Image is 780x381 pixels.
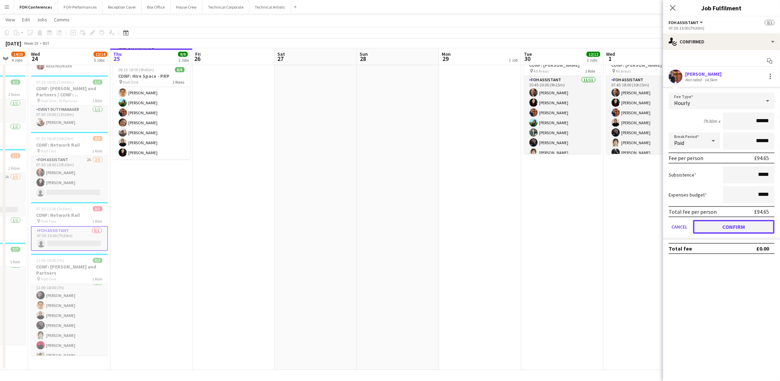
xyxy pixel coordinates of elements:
span: 24 [30,55,40,63]
a: Edit [19,15,33,24]
app-card-role: FOH Assistant11/1107:45-18:00 (10h15m)[PERSON_NAME][PERSON_NAME][PERSON_NAME][PERSON_NAME][PERSON... [606,76,683,199]
div: Confirmed [663,33,780,50]
span: Paid [674,139,684,146]
h3: CONF: Network Rail [31,142,108,148]
span: 3/4 [11,153,20,158]
a: View [3,15,18,24]
app-card-role: FOH Assistant7/708:15-18:00 (9h45m)[PERSON_NAME][PERSON_NAME][PERSON_NAME][PERSON_NAME][PERSON_NA... [113,76,190,159]
h3: CONF: [PERSON_NAME] [606,62,683,68]
app-job-card: 10:45-20:00 (9h15m)11/11CONF: [PERSON_NAME] All Areas1 RoleFOH Assistant11/1110:45-20:00 (9h15m)[... [524,52,601,154]
span: 27 [276,55,285,63]
span: 2/2 [11,80,20,85]
span: Hall One [41,276,56,282]
span: 2 Roles [9,92,20,97]
button: FOH Performances [58,0,102,14]
h3: CONF: HIre Space - PRP [113,73,190,79]
span: 28 [359,55,368,63]
div: [DATE] [6,40,21,47]
span: 7/7 [93,258,102,263]
span: Hall One [123,80,139,85]
button: Reception Cover [102,0,142,14]
button: Technical Corporate [202,0,249,14]
div: Total fee [669,245,692,252]
span: Sat [277,51,285,57]
span: 1 Role [585,68,595,74]
app-job-card: 07:45-18:00 (10h15m)11/11CONF: [PERSON_NAME] All Areas1 RoleFOH Assistant11/1107:45-18:00 (10h15m... [606,52,683,154]
span: Thu [113,51,122,57]
span: 1 Role [92,148,102,154]
span: Tue [524,51,532,57]
span: Wed [606,51,615,57]
div: 14.5km [703,77,718,82]
div: 07:30-15:00 (7h30m) [669,25,774,31]
button: Box Office [142,0,171,14]
div: 4 Jobs [12,57,25,63]
span: 11:00-18:00 (7h) [36,258,64,263]
span: Hall One / St Pancras [41,98,77,103]
span: Wed [31,51,40,57]
span: 07:30-18:00 (10h30m) [36,136,74,141]
span: Comms [54,17,69,23]
app-card-role: Event Duty Manager1/107:30-19:00 (11h30m)[PERSON_NAME] [31,106,108,129]
a: Comms [51,15,72,24]
button: FOH Conferences [14,0,58,14]
span: 1 Role [92,98,102,103]
span: 26 [194,55,201,63]
div: £94.65 [754,208,769,215]
span: Mon [442,51,451,57]
h3: CONF: [PERSON_NAME] and Partners / CONF: SoftwareOne and ServiceNow [31,85,108,98]
span: Edit [22,17,30,23]
div: 2 Jobs [587,57,600,63]
div: £94.65 [754,155,769,161]
div: 5 Jobs [94,57,107,63]
span: 25 [112,55,122,63]
a: Jobs [34,15,50,24]
button: House Crew [171,0,202,14]
label: Expenses budget [669,192,707,198]
span: 2/3 [93,136,102,141]
app-card-role: FOH Assistant0/107:30-15:00 (7h30m) [31,226,108,251]
span: 1 [605,55,615,63]
span: 30 [523,55,532,63]
h3: CONF: Network Rail [31,212,108,218]
app-job-card: 07:30-18:00 (10h30m)2/3CONF: Network Rail Hall Two1 RoleFOH Assistant2A2/307:30-18:00 (10h30m)[PE... [31,132,108,199]
span: Fri [195,51,201,57]
div: [PERSON_NAME] [685,71,722,77]
app-job-card: 07:30-15:00 (7h30m)0/1CONF: Network Rail Hall Two1 RoleFOH Assistant0/107:30-15:00 (7h30m) [31,202,108,251]
app-job-card: 11:00-18:00 (7h)7/7CONF: [PERSON_NAME] and Partners Hall One1 RoleFOH Assistant7/711:00-18:00 (7h... [31,254,108,356]
span: View [6,17,15,23]
span: 12/14 [94,52,107,57]
span: 1 Role [92,219,102,224]
span: Jobs [37,17,47,23]
app-card-role: FOH Assistant7/711:00-18:00 (7h)[PERSON_NAME][PERSON_NAME][PERSON_NAME][PERSON_NAME][PERSON_NAME]... [31,279,108,362]
app-job-card: 07:30-19:00 (11h30m)1/1CONF: [PERSON_NAME] and Partners / CONF: SoftwareOne and ServiceNow Hall O... [31,75,108,129]
span: 07:30-19:00 (11h30m) [36,80,74,85]
span: Hourly [674,99,690,106]
div: 1 Job [509,57,518,63]
app-job-card: In progress08:15-18:00 (9h45m)8/8CONF: HIre Space - PRP Hall One2 RolesFOH Assistant1/108:15-17:4... [113,57,190,159]
label: Subsistence [669,172,696,178]
h3: Job Fulfilment [663,3,780,12]
h3: CONF: [PERSON_NAME] and Partners [31,264,108,276]
span: 0/1 [93,206,102,211]
div: Fee per person [669,155,703,161]
span: Hall Two [41,219,56,224]
div: Total fee per person [669,208,717,215]
span: 0/1 [765,20,774,25]
h3: CONF: [PERSON_NAME] [524,62,601,68]
div: 2 Jobs [178,57,189,63]
span: Sun [360,51,368,57]
div: 7h30m x [703,118,720,124]
span: 14/15 [11,52,25,57]
span: FOH Assistant [669,20,699,25]
span: 29 [441,55,451,63]
button: Cancel [669,220,690,234]
app-card-role: FOH Assistant2A2/307:30-18:00 (10h30m)[PERSON_NAME][PERSON_NAME] [31,156,108,199]
span: All Areas [616,68,631,74]
span: 2 Roles [173,80,185,85]
span: 7/7 [11,247,20,252]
